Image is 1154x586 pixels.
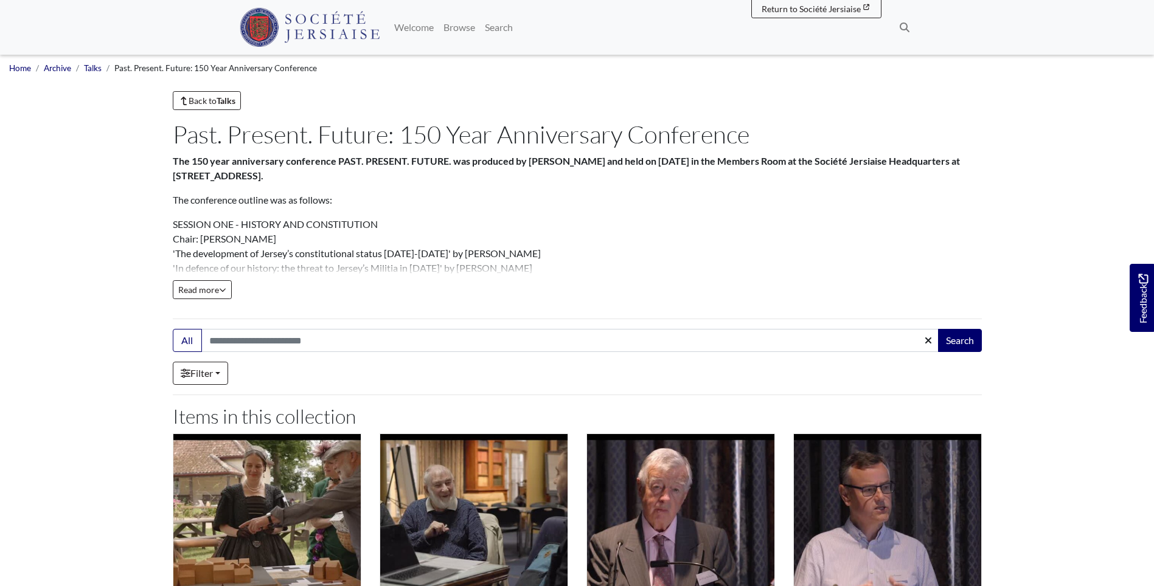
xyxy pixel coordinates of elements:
[9,63,31,73] a: Home
[173,120,982,149] h1: Past. Present. Future: 150 Year Anniversary Conference
[389,15,439,40] a: Welcome
[173,193,982,207] p: The conference outline was as follows:
[114,63,317,73] span: Past. Present. Future: 150 Year Anniversary Conference
[173,329,202,352] button: All
[938,329,982,352] button: Search
[173,217,982,305] p: SESSION ONE - HISTORY AND CONSTITUTION Chair: [PERSON_NAME] 'The development of Jersey’s constitu...
[762,4,861,14] span: Return to Société Jersiaise
[1136,274,1150,323] span: Feedback
[1130,264,1154,332] a: Would you like to provide feedback?
[201,329,939,352] input: Search this collection...
[173,155,960,181] strong: The 150 year anniversary conference PAST. PRESENT. FUTURE. was produced by [PERSON_NAME] and held...
[173,362,228,385] a: Filter
[173,280,232,299] button: Read all of the content
[173,405,982,428] h2: Items in this collection
[217,95,235,106] strong: Talks
[240,5,380,50] a: Société Jersiaise logo
[173,91,242,110] a: Back toTalks
[439,15,480,40] a: Browse
[480,15,518,40] a: Search
[240,8,380,47] img: Société Jersiaise
[44,63,71,73] a: Archive
[84,63,102,73] a: Talks
[178,284,226,295] span: Read more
